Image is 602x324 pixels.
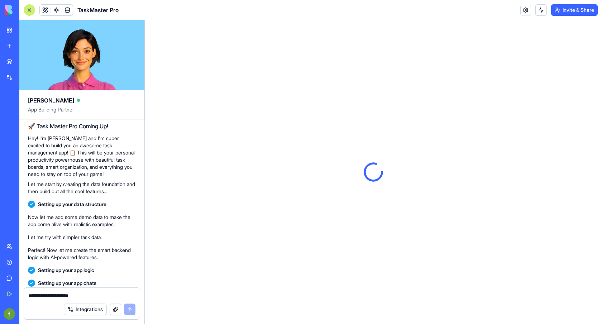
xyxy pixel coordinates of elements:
[28,214,136,228] p: Now let me add some demo data to make the app come alive with realistic examples:
[551,4,598,16] button: Invite & Share
[77,6,119,14] span: TaskMaster Pro
[28,96,74,105] span: [PERSON_NAME]
[28,106,136,119] span: App Building Partner
[4,308,15,320] img: ACg8ocKA1FzP2qudb9USi5MyR4fAU73wj1wSpwiZCkl8v_kQMVkNtg=s96-c
[28,135,136,178] p: Hey! I'm [PERSON_NAME] and I'm super excited to build you an awesome task management app! 📋 This ...
[28,122,136,130] h2: 🚀 Task Master Pro Coming Up!
[38,267,94,274] span: Setting up your app logic
[28,247,136,261] p: Perfect! Now let me create the smart backend logic with AI-powered features:
[38,280,96,287] span: Setting up your app chats
[38,201,106,208] span: Setting up your data structure
[5,5,49,15] img: logo
[28,181,136,195] p: Let me start by creating the data foundation and then build out all the cool features...
[64,304,107,315] button: Integrations
[28,234,136,241] p: Let me try with simpler task data:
